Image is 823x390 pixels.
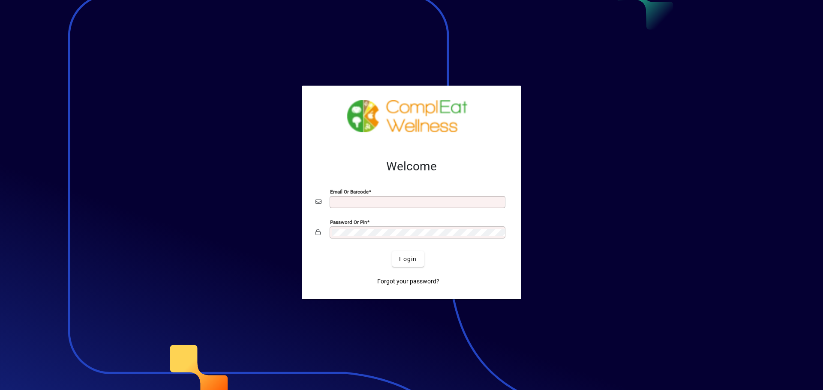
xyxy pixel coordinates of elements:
[374,274,443,289] a: Forgot your password?
[392,251,424,267] button: Login
[330,189,369,195] mat-label: Email or Barcode
[330,219,367,225] mat-label: Password or Pin
[377,277,439,286] span: Forgot your password?
[399,255,417,264] span: Login
[315,159,508,174] h2: Welcome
